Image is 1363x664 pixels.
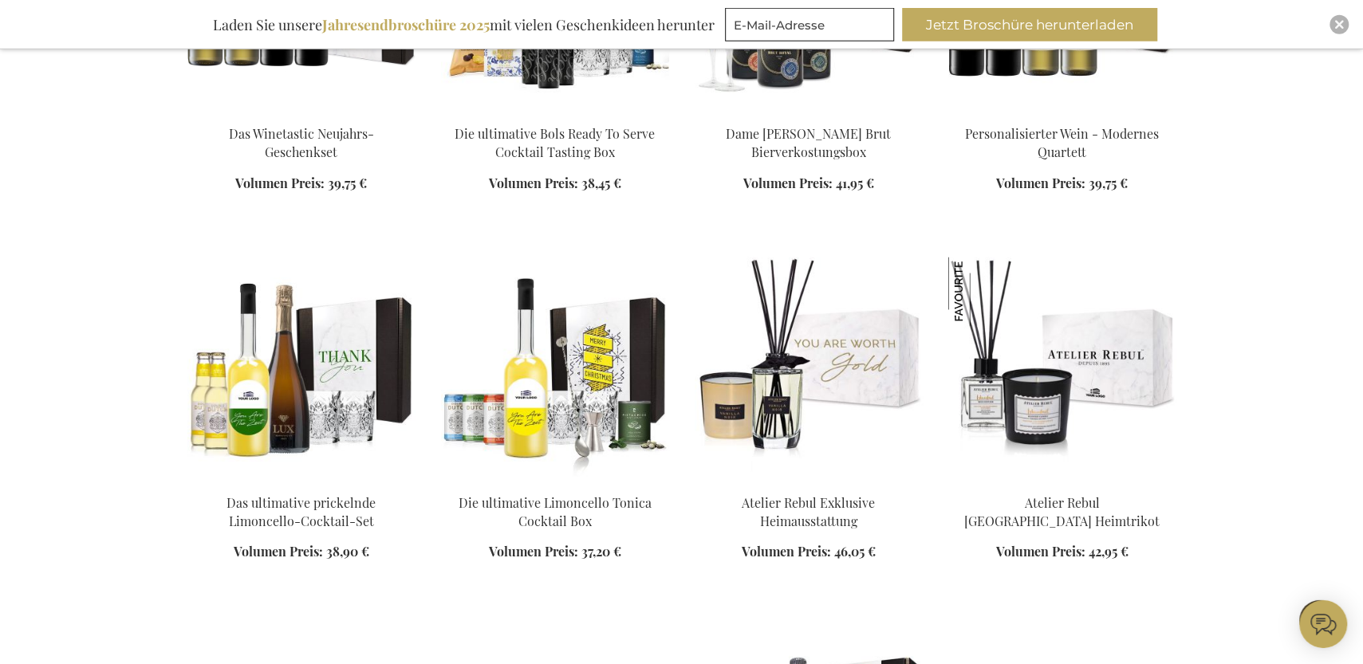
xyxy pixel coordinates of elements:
a: Die ultimative Bols Ready To Serve Cocktail Tasting Box [455,126,655,161]
span: 42,95 € [1089,543,1129,560]
a: Personalisierter Wein - Modernes Quartett [965,126,1159,161]
a: Dame [PERSON_NAME] Brut Bierverkostungsbox [726,126,891,161]
a: Die ultimative Limoncello Tonica Cocktail Box [459,494,652,529]
span: 39,75 € [328,175,367,192]
a: The Ultimate Bols Ready To Serve Cocktail Tasting Box [441,106,669,121]
a: Volumen Preis: 37,20 € [489,543,621,561]
a: Volumen Preis: 41,95 € [743,175,874,194]
a: Volumen Preis: 38,45 € [489,175,621,194]
img: Atelier Rebul Exclusive Home Kit [695,257,923,481]
a: Volumen Preis: 46,05 € [742,543,876,561]
a: Beer Apéro Gift Box [187,106,416,121]
div: Close [1330,15,1349,34]
div: Laden Sie unsere mit vielen Geschenkideen herunter [206,8,722,41]
a: Atelier Rebul Istanbul Home Kit Atelier Rebul Istanbul Heimtrikot [948,474,1176,489]
a: Atelier Rebul Exclusive Home Kit [695,474,923,489]
span: Volumen Preis: [996,175,1085,192]
span: 41,95 € [836,175,874,192]
a: Volumen Preis: 39,75 € [235,175,367,194]
b: Jahresendbroschüre 2025 [322,15,490,34]
a: Volumen Preis: 38,90 € [234,543,369,561]
a: Das Winetastic Neujahrs-Geschenkset [229,126,374,161]
a: Dame Jeanne Royal Champagne Beer Tasting Box [695,106,923,121]
a: The Ultimate Sparkling Limoncello Cocktail Kit [187,474,416,489]
img: Atelier Rebul Istanbul Heimtrikot [948,257,1017,326]
a: Das ultimative prickelnde Limoncello-Cocktail-Set [227,494,376,529]
span: Volumen Preis: [234,543,323,560]
img: The Ultimate Limoncello Tonica Cocktail Box [441,257,669,481]
span: Volumen Preis: [742,543,831,560]
img: Atelier Rebul Istanbul Home Kit [948,257,1176,481]
a: The Ultimate Limoncello Tonica Cocktail Box [441,474,669,489]
span: 38,45 € [581,175,621,192]
iframe: belco-activator-frame [1299,600,1347,648]
a: Volumen Preis: 42,95 € [996,543,1129,561]
img: The Ultimate Sparkling Limoncello Cocktail Kit [187,257,416,481]
span: 46,05 € [834,543,876,560]
span: 39,75 € [1089,175,1128,192]
button: Jetzt Broschüre herunterladen [902,8,1157,41]
a: Volumen Preis: 39,75 € [996,175,1128,194]
input: E-Mail-Adresse [725,8,894,41]
span: Volumen Preis: [743,175,833,192]
span: Volumen Preis: [235,175,325,192]
span: 37,20 € [581,543,621,560]
span: Volumen Preis: [489,543,578,560]
span: Volumen Preis: [996,543,1085,560]
img: Close [1334,20,1344,29]
a: Atelier Rebul Exklusive Heimausstattung [742,494,875,529]
a: Atelier Rebul [GEOGRAPHIC_DATA] Heimtrikot [964,494,1160,529]
span: 38,90 € [326,543,369,560]
form: marketing offers and promotions [725,8,899,46]
span: Volumen Preis: [489,175,578,192]
a: Gepersonaliseerde Wijn - Kwartet Modern [948,106,1176,121]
